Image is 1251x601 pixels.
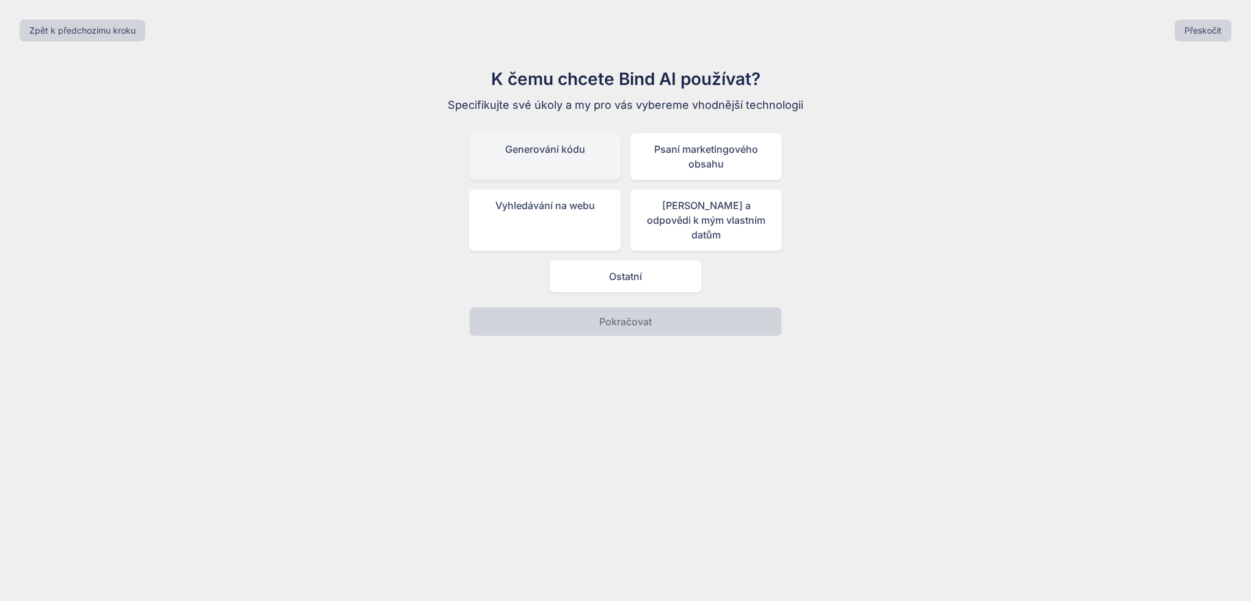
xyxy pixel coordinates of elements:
font: Specifikujte své úkoly a my pro vás vybereme vhodnější technologii [448,98,803,111]
font: Generování kódu [505,143,585,155]
font: Pokračovat [599,315,652,328]
font: [PERSON_NAME] a odpovědi k mým vlastním datům [647,199,765,241]
button: Pokračovat [469,307,782,336]
font: Ostatní [609,270,642,282]
font: Přeskočit [1184,25,1222,35]
font: Zpět k předchozímu kroku [29,25,136,35]
font: K čemu chcete Bind AI používat? [491,68,760,89]
button: Přeskočit [1175,20,1231,42]
button: Zpět k předchozímu kroku [20,20,145,42]
font: Psaní marketingového obsahu [654,143,758,170]
font: Vyhledávání na webu [495,199,595,212]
